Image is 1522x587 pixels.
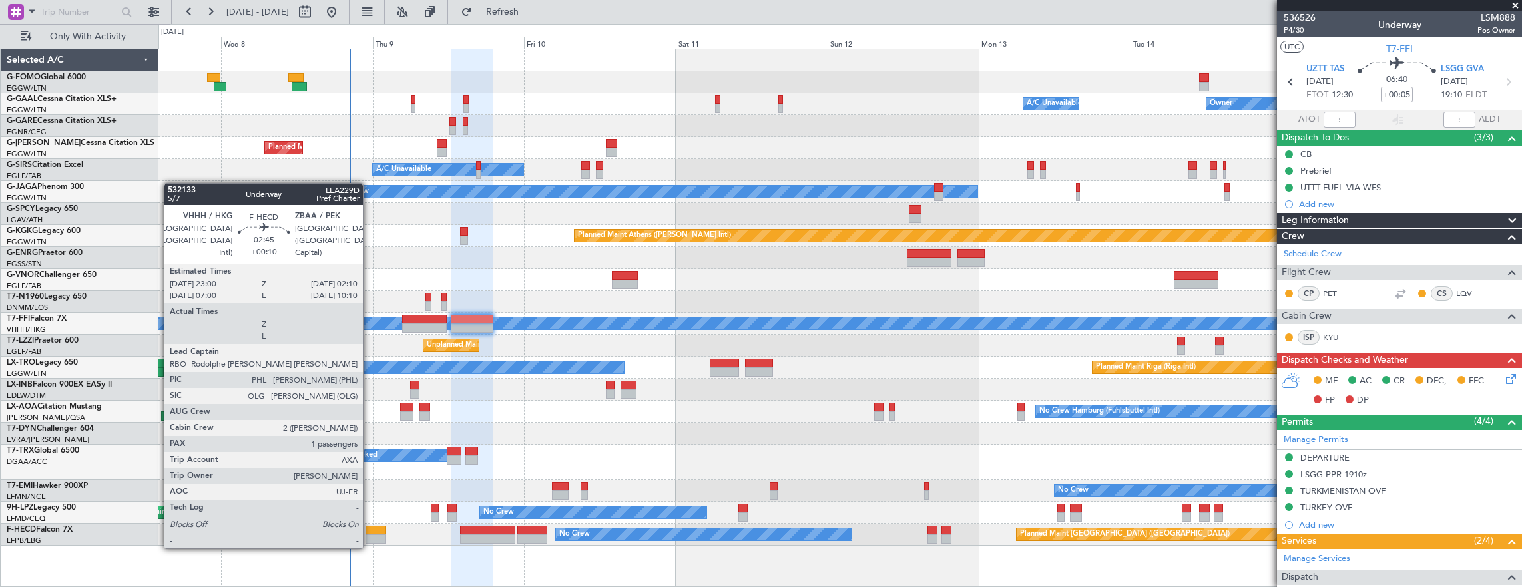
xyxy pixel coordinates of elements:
span: LX-TRO [7,359,35,367]
div: No Crew [559,524,590,544]
span: (4/4) [1474,414,1493,428]
span: G-[PERSON_NAME] [7,139,81,147]
span: T7-N1960 [7,293,44,301]
span: [DATE] [1306,75,1334,89]
a: G-FOMOGlobal 6000 [7,73,86,81]
a: EGLF/FAB [7,281,41,291]
span: Crew [1282,229,1304,244]
a: EGGW/LTN [7,149,47,159]
div: A/C Booked [336,445,378,465]
a: Manage Permits [1284,433,1348,447]
div: Underway [1378,18,1421,32]
span: Dispatch To-Dos [1282,130,1349,146]
a: G-[PERSON_NAME]Cessna Citation XLS [7,139,154,147]
a: T7-LZZIPraetor 600 [7,337,79,345]
div: No Crew [1058,481,1089,500]
a: LX-AOACitation Mustang [7,403,102,411]
span: ALDT [1479,113,1501,126]
div: Fri 10 [524,37,676,49]
a: G-JAGAPhenom 300 [7,183,84,191]
a: EGGW/LTN [7,83,47,93]
span: G-JAGA [7,183,37,191]
div: No Crew Hamburg (Fuhlsbuttel Intl) [1039,401,1160,421]
button: Refresh [455,1,535,23]
a: LX-INBFalcon 900EX EASy II [7,381,112,389]
span: Pos Owner [1477,25,1515,36]
div: No Crew [338,182,369,202]
span: DP [1357,394,1369,407]
div: Prebrief [1300,165,1332,176]
div: Planned Maint Riga (Riga Intl) [1096,357,1196,377]
a: 9H-LPZLegacy 500 [7,504,76,512]
span: G-FOMO [7,73,41,81]
div: Sat 11 [676,37,828,49]
span: [DATE] [1441,75,1468,89]
a: EDLW/DTM [7,391,46,401]
a: EGLF/FAB [7,171,41,181]
div: Mon 13 [979,37,1131,49]
span: Only With Activity [35,32,140,41]
div: A/C Unavailable [1027,94,1082,114]
span: 06:40 [1386,73,1407,87]
span: T7-FFI [7,315,30,323]
a: G-VNORChallenger 650 [7,271,97,279]
span: Leg Information [1282,213,1349,228]
button: UTC [1280,41,1304,53]
div: ISP [1298,330,1320,345]
a: EGLF/FAB [7,347,41,357]
span: CR [1394,375,1405,388]
span: T7-DYN [7,425,37,433]
a: DGAA/ACC [7,457,47,467]
a: Schedule Crew [1284,248,1342,261]
a: LFPB/LBG [7,536,41,546]
span: (2/4) [1474,534,1493,548]
a: EVRA/[PERSON_NAME] [7,435,89,445]
div: CS [1431,286,1453,301]
div: Add new [1299,519,1515,530]
span: UZTT TAS [1306,63,1344,76]
div: Planned Maint Athens ([PERSON_NAME] Intl) [578,226,731,246]
div: CP [1298,286,1320,301]
span: G-ENRG [7,249,38,257]
div: Planned Maint [GEOGRAPHIC_DATA] ([GEOGRAPHIC_DATA]) [268,138,478,158]
a: LQV [1456,288,1486,299]
a: EGSS/STN [7,259,42,269]
a: G-ENRGPraetor 600 [7,249,83,257]
span: LSGG GVA [1441,63,1484,76]
span: AC [1360,375,1372,388]
div: Sun 12 [828,37,979,49]
span: G-SPCY [7,205,35,213]
a: PET [1323,288,1353,299]
span: (3/3) [1474,130,1493,144]
div: DEPARTURE [1300,452,1350,463]
a: T7-EMIHawker 900XP [7,482,88,490]
span: 12:30 [1332,89,1353,102]
span: LX-INB [7,381,33,389]
div: A/C Unavailable [180,357,236,377]
a: KYU [1323,331,1353,343]
div: LSGG PPR 1910z [1300,469,1367,480]
span: T7-FFI [1386,42,1413,56]
div: Owner [1210,94,1232,114]
div: Unplanned Maint [GEOGRAPHIC_DATA] ([GEOGRAPHIC_DATA]) [427,335,646,355]
a: G-SIRSCitation Excel [7,161,83,169]
span: 19:10 [1441,89,1462,102]
span: Permits [1282,415,1313,430]
span: 9H-LPZ [7,504,33,512]
span: DFC, [1427,375,1447,388]
div: TURKEY OVF [1300,502,1352,513]
span: T7-LZZI [7,337,34,345]
span: Dispatch [1282,570,1318,585]
a: T7-FFIFalcon 7X [7,315,67,323]
span: T7-EMI [7,482,33,490]
span: Services [1282,534,1316,549]
div: Planned Maint [GEOGRAPHIC_DATA] ([GEOGRAPHIC_DATA]) [1020,524,1230,544]
a: EGGW/LTN [7,369,47,379]
span: LX-AOA [7,403,37,411]
a: DNMM/LOS [7,303,48,313]
a: G-GAALCessna Citation XLS+ [7,95,117,103]
div: A/C Unavailable [376,160,431,180]
span: Cabin Crew [1282,309,1332,324]
a: T7-TRXGlobal 6500 [7,447,79,455]
span: F-HECD [7,526,36,534]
